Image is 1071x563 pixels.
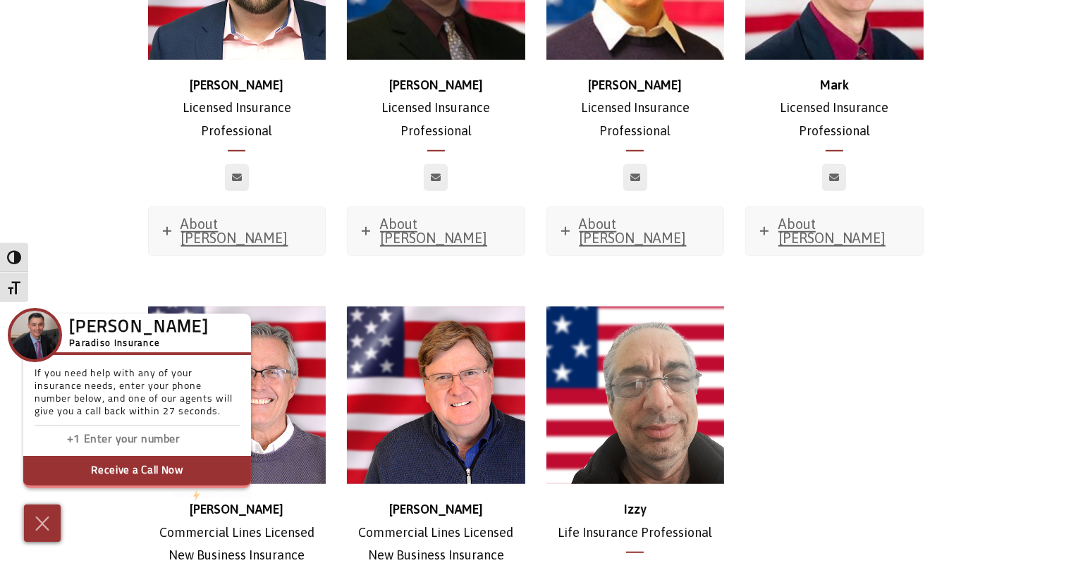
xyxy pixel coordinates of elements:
button: Receive a Call Now [23,456,251,488]
strong: Mark [820,78,849,92]
a: About [PERSON_NAME] [746,207,923,255]
img: Israel-500x500 [546,307,725,485]
strong: [PERSON_NAME] [389,502,483,516]
strong: [PERSON_NAME] [190,502,283,516]
strong: [PERSON_NAME] [588,78,682,92]
img: Powered by icon [193,490,200,501]
a: About [PERSON_NAME] [547,207,724,255]
span: About [PERSON_NAME] [181,216,288,246]
p: If you need help with any of your insurance needs, enter your phone number below, and one of our ... [35,368,240,426]
span: About [PERSON_NAME] [778,216,886,246]
input: Enter country code [42,430,84,450]
a: About [PERSON_NAME] [348,207,525,255]
img: Cross icon [32,512,53,535]
span: About [PERSON_NAME] [380,216,487,246]
p: Life Insurance Professional [546,498,725,544]
span: We're by [173,491,209,500]
p: Licensed Insurance Professional [148,74,326,142]
input: Enter phone number [84,430,225,450]
p: Licensed Insurance Professional [546,74,725,142]
img: Company Icon [11,311,59,359]
span: About [PERSON_NAME] [580,216,687,246]
img: Ed_headshot_500x500 [347,307,525,485]
p: Licensed Insurance Professional [347,74,525,142]
strong: [PERSON_NAME] [190,78,283,92]
strong: Izzy [624,502,647,516]
strong: [PERSON_NAME] [389,78,483,92]
a: We'rePowered by iconbyResponseiQ [173,491,251,500]
a: About [PERSON_NAME] [149,207,326,255]
h3: [PERSON_NAME] [69,322,209,335]
h5: Paradiso Insurance [69,336,209,352]
p: Licensed Insurance Professional [745,74,924,142]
